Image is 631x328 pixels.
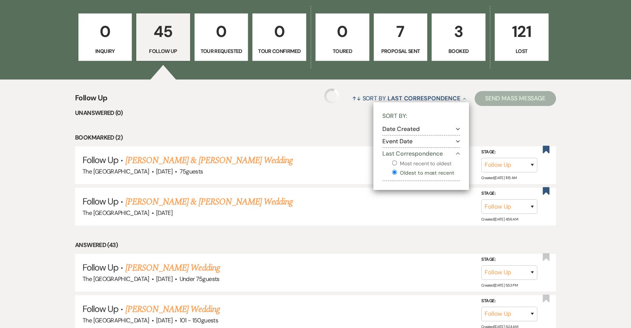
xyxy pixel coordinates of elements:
[252,13,306,61] a: 0Tour Confirmed
[75,240,556,250] li: Answered (43)
[379,47,423,55] p: Proposal Sent
[83,168,149,175] span: The [GEOGRAPHIC_DATA]
[125,303,220,316] a: [PERSON_NAME] Wedding
[83,316,149,324] span: The [GEOGRAPHIC_DATA]
[352,94,361,102] span: ↑↓
[75,92,107,108] span: Follow Up
[392,170,397,175] input: Oldest to most recent
[257,19,301,44] p: 0
[349,88,469,108] button: Sort By Last Correspondence
[320,19,364,44] p: 0
[481,175,516,180] span: Created: [DATE] 11:15 AM
[315,13,369,61] a: 0Toured
[481,148,537,156] label: Stage:
[324,88,339,103] img: loading spinner
[141,47,185,55] p: Follow Up
[83,209,149,217] span: The [GEOGRAPHIC_DATA]
[195,13,248,61] a: 0Tour Requested
[156,168,172,175] span: [DATE]
[481,283,517,288] span: Created: [DATE] 5:53 PM
[180,275,220,283] span: Under 75 guests
[156,209,172,217] span: [DATE]
[125,154,293,167] a: [PERSON_NAME] & [PERSON_NAME] Wedding
[500,47,544,55] p: Lost
[392,168,460,178] label: Oldest to most recent
[156,275,172,283] span: [DATE]
[180,168,203,175] span: 75 guests
[78,13,132,61] a: 0Inquiry
[75,108,556,118] li: Unanswered (0)
[136,13,190,61] a: 45Follow Up
[481,297,537,305] label: Stage:
[481,217,518,222] span: Created: [DATE] 4:56 AM
[83,196,118,207] span: Follow Up
[75,133,556,143] li: Bookmarked (2)
[257,47,301,55] p: Tour Confirmed
[481,256,537,264] label: Stage:
[125,261,220,275] a: [PERSON_NAME] Wedding
[475,91,556,106] button: Send Mass Message
[481,190,537,198] label: Stage:
[199,19,243,44] p: 0
[382,138,460,144] button: Event Date
[83,275,149,283] span: The [GEOGRAPHIC_DATA]
[125,195,293,209] a: [PERSON_NAME] & [PERSON_NAME] Wedding
[141,19,185,44] p: 45
[199,47,243,55] p: Tour Requested
[388,94,460,102] span: Last Correspondence
[83,262,118,273] span: Follow Up
[83,47,127,55] p: Inquiry
[374,13,428,61] a: 7Proposal Sent
[392,159,460,168] label: Most recent to oldest
[382,151,460,157] button: Last Correspondence
[382,111,460,123] p: Sort By:
[382,126,460,132] button: Date Created
[432,13,485,61] a: 3Booked
[495,13,548,61] a: 121Lost
[436,47,481,55] p: Booked
[83,154,118,166] span: Follow Up
[500,19,544,44] p: 121
[320,47,364,55] p: Toured
[180,316,218,324] span: 101 - 150 guests
[392,160,397,165] input: Most recent to oldest
[83,303,118,315] span: Follow Up
[156,316,172,324] span: [DATE]
[83,19,127,44] p: 0
[436,19,481,44] p: 3
[379,19,423,44] p: 7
